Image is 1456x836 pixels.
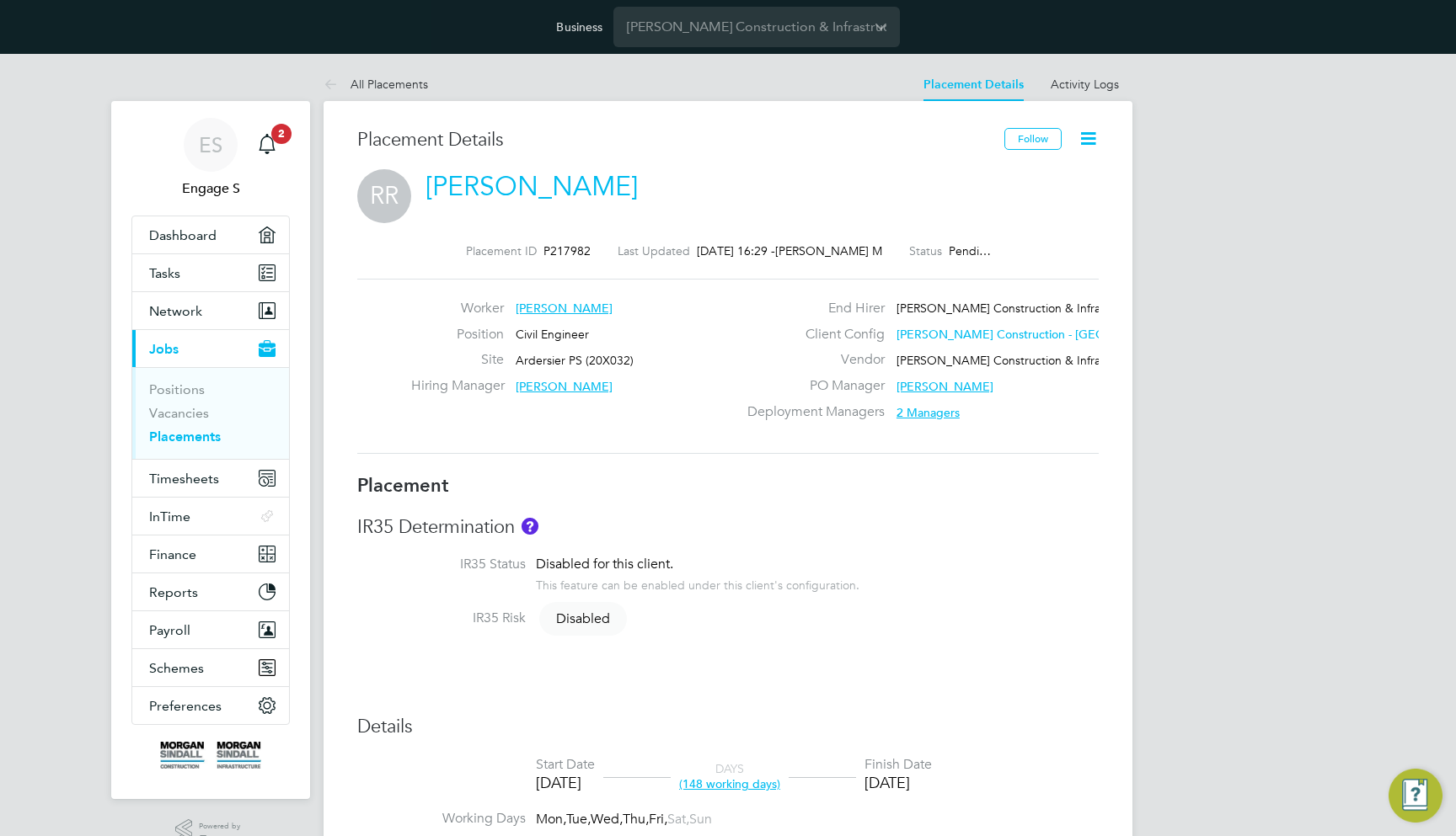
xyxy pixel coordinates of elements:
[411,300,504,317] label: Worker
[357,128,992,152] h3: Placement Details
[516,301,613,316] span: [PERSON_NAME]
[149,584,198,600] span: Reports
[160,742,261,769] img: morgansindall-logo-retina.png
[516,379,613,394] span: [PERSON_NAME]
[149,381,205,397] a: Positions
[132,460,289,497] button: Timesheets
[864,773,932,792] div: [DATE]
[357,474,449,497] b: Placement
[411,351,504,369] label: Site
[199,819,246,833] span: Powered by
[618,243,690,258] label: Last Updated
[543,243,591,258] span: P217982
[111,101,310,799] nav: Main navigation
[149,509,190,524] span: InTime
[556,19,602,35] label: Business
[271,124,292,144] span: 2
[149,546,196,562] span: Finance
[536,773,595,792] div: [DATE]
[132,216,289,253] a: Dashboard
[897,405,960,420] span: 2 Managers
[923,77,1024,92] a: Placement Details
[591,811,623,828] span: Wed,
[132,498,289,535] button: InTime
[539,602,627,636] span: Disabled
[357,810,526,828] label: Working Days
[536,756,595,774] div: Start Date
[149,303,202,319] span: Network
[149,429,221,445] a: Placements
[426,170,638,203] a: [PERSON_NAME]
[909,243,942,258] label: Status
[897,327,1196,342] span: [PERSON_NAME] Construction - [GEOGRAPHIC_DATA]
[149,265,180,281] span: Tasks
[897,379,993,394] span: [PERSON_NAME]
[411,326,504,343] label: Position
[357,610,526,627] label: IR35 Risk
[949,243,991,258] span: Pendi…
[357,715,1099,739] h3: Details
[743,351,885,369] label: Vendor
[536,573,859,593] div: This feature can be enabled under this client's configuration.
[516,327,589,342] span: Civil Engineer
[132,535,289,572] button: Finance
[357,556,526,573] label: IR35 Status
[689,811,712,828] span: Sun
[679,776,780,791] span: (148 working days)
[132,330,289,367] button: Jobs
[649,811,667,828] span: Fri,
[897,353,1121,368] span: [PERSON_NAME] Construction & Infrast…
[623,811,649,828] span: Thu,
[743,326,885,343] label: Client Config
[132,611,289,648] button: Payroll
[131,742,290,769] a: Go to home page
[466,243,537,258] label: Placement ID
[864,756,932,774] div: Finish Date
[132,687,289,724] button: Preferences
[132,254,289,291] a: Tasks
[566,811,591,828] span: Tue,
[1004,128,1062,150] button: Follow
[250,118,284,172] a: 2
[1051,77,1119,92] a: Activity Logs
[131,178,290,199] span: Engage S
[149,698,222,714] span: Preferences
[131,118,290,199] a: ESEngage S
[357,515,1099,540] h3: IR35 Determination
[1389,769,1443,823] button: Engage Resource Center
[743,377,885,395] label: PO Manager
[522,518,538,535] button: About IR35
[775,243,882,258] span: [PERSON_NAME] M
[149,341,179,357] span: Jobs
[411,377,504,395] label: Hiring Manager
[536,811,566,828] span: Mon,
[149,471,219,487] span: Timesheets
[667,811,689,828] span: Sat,
[743,403,885,421] label: Deployment Managers
[697,243,775,258] span: [DATE] 16:29 -
[743,300,885,317] label: End Hirer
[149,405,209,421] a: Vacancies
[132,573,289,610] button: Reports
[536,556,673,572] span: Disabled for this client.
[149,660,204,676] span: Schemes
[671,761,789,791] div: DAYS
[149,227,217,243] span: Dashboard
[897,301,1121,316] span: [PERSON_NAME] Construction & Infrast…
[357,169,411,223] span: RR
[324,77,428,92] a: All Placements
[132,292,289,329] button: Network
[149,622,190,638] span: Payroll
[199,134,222,156] span: ES
[132,367,289,459] div: Jobs
[132,649,289,686] button: Schemes
[516,353,634,368] span: Ardersier PS (20X032)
